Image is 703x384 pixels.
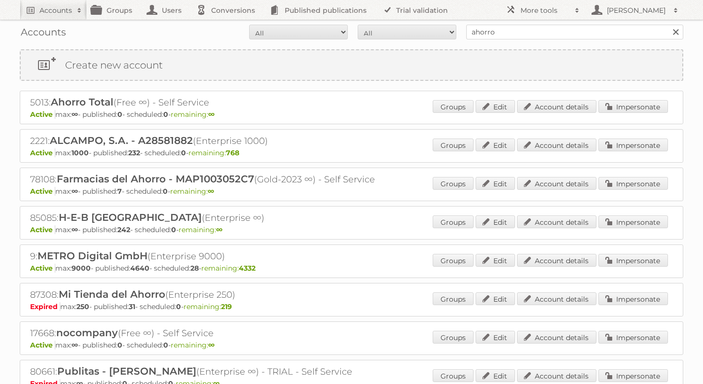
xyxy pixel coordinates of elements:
a: Account details [517,254,596,267]
a: Edit [476,215,515,228]
a: Account details [517,139,596,151]
strong: ∞ [208,341,215,349]
span: remaining: [170,187,214,196]
h2: 78108: (Gold-2023 ∞) - Self Service [30,173,375,186]
strong: 9000 [72,264,91,273]
a: Groups [433,331,474,344]
a: Edit [476,254,515,267]
span: remaining: [171,110,215,119]
strong: 0 [171,225,176,234]
strong: 0 [163,187,168,196]
span: Active [30,148,55,157]
a: Groups [433,254,474,267]
a: Groups [433,292,474,305]
span: remaining: [201,264,256,273]
a: Impersonate [598,254,668,267]
strong: 0 [163,110,168,119]
span: Publitas - [PERSON_NAME] [57,365,196,377]
strong: 1000 [72,148,89,157]
strong: 31 [129,302,135,311]
a: Account details [517,177,596,190]
a: Impersonate [598,177,668,190]
strong: 7 [117,187,122,196]
a: Account details [517,331,596,344]
strong: ∞ [72,225,78,234]
a: Groups [433,177,474,190]
a: Impersonate [598,139,668,151]
a: Account details [517,292,596,305]
span: remaining: [171,341,215,349]
p: max: - published: - scheduled: - [30,110,673,119]
h2: Accounts [39,5,72,15]
a: Account details [517,100,596,113]
p: max: - published: - scheduled: - [30,341,673,349]
strong: 242 [117,225,130,234]
a: Groups [433,139,474,151]
strong: 0 [117,110,122,119]
h2: 80661: (Enterprise ∞) - TRIAL - Self Service [30,365,375,378]
p: max: - published: - scheduled: - [30,302,673,311]
strong: 0 [117,341,122,349]
span: Expired [30,302,60,311]
strong: ∞ [72,341,78,349]
span: H-E-B [GEOGRAPHIC_DATA] [59,211,202,223]
strong: 0 [181,148,186,157]
a: Account details [517,369,596,382]
a: Groups [433,215,474,228]
strong: ∞ [72,110,78,119]
a: Edit [476,100,515,113]
strong: 250 [76,302,89,311]
a: Impersonate [598,369,668,382]
a: Impersonate [598,215,668,228]
span: ALCAMPO, S.A. - A28581882 [50,135,193,146]
a: Edit [476,292,515,305]
a: Impersonate [598,292,668,305]
span: Active [30,110,55,119]
strong: 0 [176,302,181,311]
p: max: - published: - scheduled: - [30,148,673,157]
a: Impersonate [598,100,668,113]
a: Edit [476,369,515,382]
a: Create new account [21,50,682,80]
strong: ∞ [72,187,78,196]
h2: 17668: (Free ∞) - Self Service [30,327,375,340]
strong: 4640 [130,264,149,273]
span: Active [30,225,55,234]
a: Groups [433,100,474,113]
span: remaining: [184,302,232,311]
p: max: - published: - scheduled: - [30,225,673,234]
span: Farmacias del Ahorro - MAP1003052C7 [57,173,254,185]
a: Impersonate [598,331,668,344]
a: Edit [476,331,515,344]
strong: ∞ [208,187,214,196]
span: nocompany [56,327,118,339]
span: Active [30,341,55,349]
span: remaining: [179,225,222,234]
strong: ∞ [208,110,215,119]
h2: 9: (Enterprise 9000) [30,250,375,263]
strong: 232 [128,148,140,157]
a: Account details [517,215,596,228]
strong: 768 [226,148,239,157]
span: Active [30,187,55,196]
strong: ∞ [216,225,222,234]
a: Groups [433,369,474,382]
h2: 5013: (Free ∞) - Self Service [30,96,375,109]
strong: 219 [221,302,232,311]
h2: 2221: (Enterprise 1000) [30,135,375,147]
strong: 28 [190,264,199,273]
strong: 4332 [239,264,256,273]
h2: More tools [520,5,570,15]
a: Edit [476,177,515,190]
p: max: - published: - scheduled: - [30,264,673,273]
h2: 87308: (Enterprise 250) [30,288,375,301]
span: remaining: [188,148,239,157]
strong: 0 [163,341,168,349]
span: Mi Tienda del Ahorro [59,288,165,300]
a: Edit [476,139,515,151]
span: Active [30,264,55,273]
h2: 85085: (Enterprise ∞) [30,211,375,224]
span: METRO Digital GmbH [37,250,148,262]
span: Ahorro Total [51,96,113,108]
h2: [PERSON_NAME] [604,5,668,15]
